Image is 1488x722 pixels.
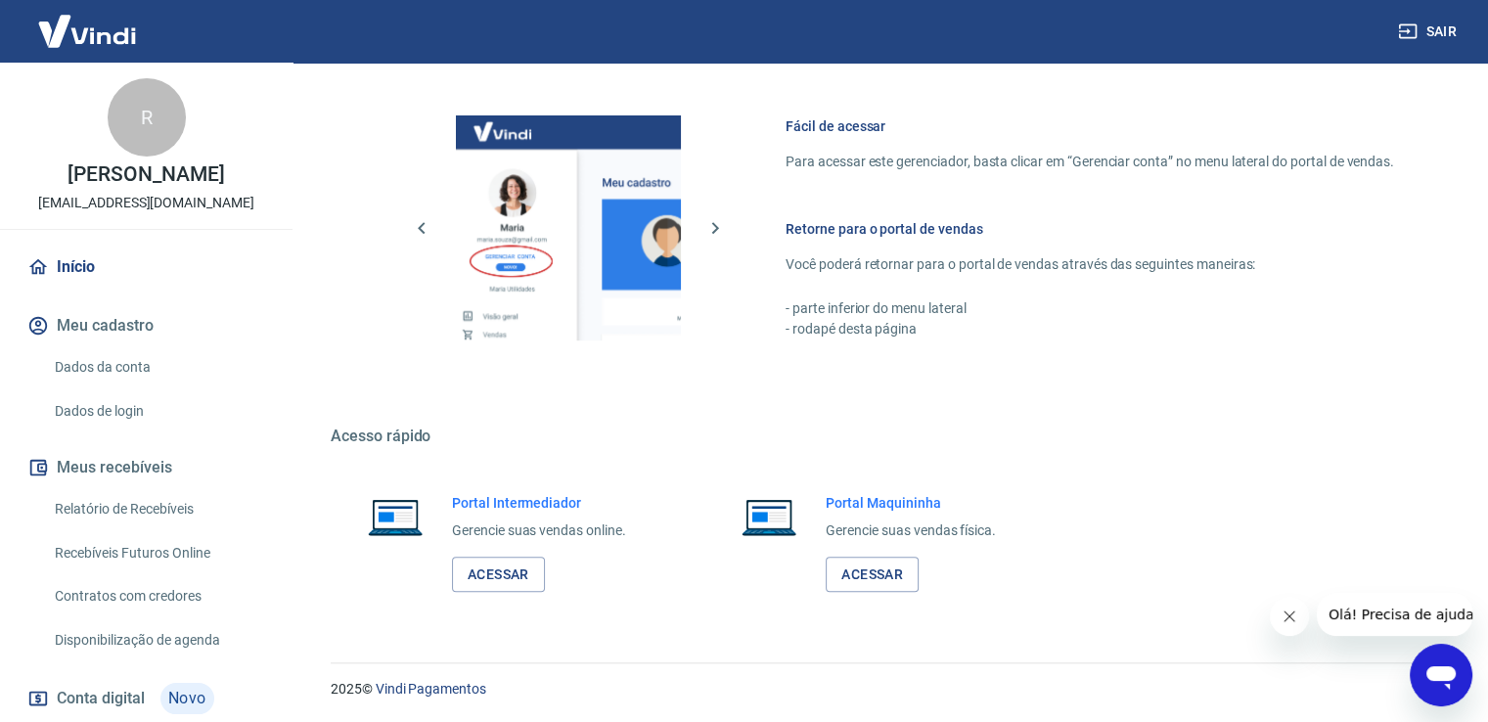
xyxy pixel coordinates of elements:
iframe: Mensagem da empresa [1317,593,1472,636]
a: Relatório de Recebíveis [47,489,269,529]
button: Sair [1394,14,1465,50]
p: Gerencie suas vendas online. [452,520,626,541]
p: Gerencie suas vendas física. [826,520,996,541]
button: Meus recebíveis [23,446,269,489]
a: Dados de login [47,391,269,431]
p: Para acessar este gerenciador, basta clicar em “Gerenciar conta” no menu lateral do portal de ven... [786,152,1394,172]
p: [EMAIL_ADDRESS][DOMAIN_NAME] [38,193,254,213]
button: Meu cadastro [23,304,269,347]
img: Imagem da dashboard mostrando o botão de gerenciar conta na sidebar no lado esquerdo [456,115,681,340]
p: - parte inferior do menu lateral [786,298,1394,319]
p: Você poderá retornar para o portal de vendas através das seguintes maneiras: [786,254,1394,275]
a: Acessar [452,557,545,593]
span: Olá! Precisa de ajuda? [12,14,164,29]
a: Recebíveis Futuros Online [47,533,269,573]
p: 2025 © [331,679,1441,699]
a: Contratos com credores [47,576,269,616]
a: Início [23,246,269,289]
a: Disponibilização de agenda [47,620,269,660]
h6: Retorne para o portal de vendas [786,219,1394,239]
h6: Portal Maquininha [826,493,996,513]
iframe: Fechar mensagem [1270,597,1309,636]
h6: Fácil de acessar [786,116,1394,136]
span: Conta digital [57,685,145,712]
img: Imagem de um notebook aberto [728,493,810,540]
a: Dados da conta [47,347,269,387]
p: [PERSON_NAME] [68,164,224,185]
img: Imagem de um notebook aberto [354,493,436,540]
div: R [108,78,186,157]
a: Conta digitalNovo [23,675,269,722]
span: Novo [160,683,214,714]
h6: Portal Intermediador [452,493,626,513]
a: Vindi Pagamentos [376,681,486,697]
p: - rodapé desta página [786,319,1394,339]
img: Vindi [23,1,151,61]
a: Acessar [826,557,919,593]
h5: Acesso rápido [331,427,1441,446]
iframe: Botão para abrir a janela de mensagens [1410,644,1472,706]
